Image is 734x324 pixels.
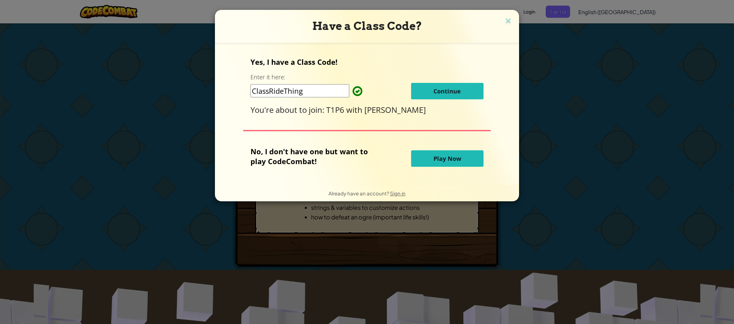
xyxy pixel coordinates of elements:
span: with [346,104,364,115]
span: [PERSON_NAME] [364,104,426,115]
span: You're about to join: [250,104,326,115]
img: close icon [504,16,512,26]
p: No, I don't have one but want to play CodeCombat! [250,146,378,166]
a: Sign in [390,190,406,196]
span: Continue [433,87,461,95]
button: Continue [411,83,484,99]
button: Play Now [411,150,484,167]
label: Enter it here: [250,73,285,81]
span: Play Now [433,155,461,162]
span: T1P6 [326,104,346,115]
span: Already have an account? [328,190,390,196]
span: Have a Class Code? [312,19,422,33]
p: Yes, I have a Class Code! [250,57,483,67]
